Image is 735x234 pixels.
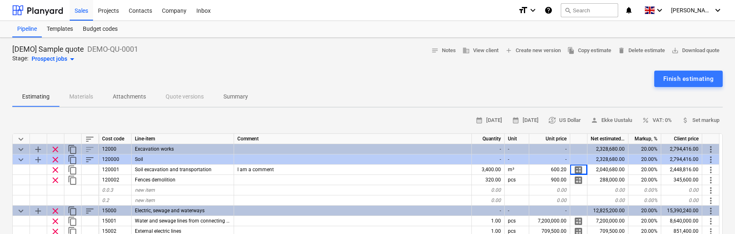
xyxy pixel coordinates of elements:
[16,155,26,165] span: Collapse category
[12,21,42,37] div: Pipeline
[529,165,570,175] div: 600.20
[587,134,628,144] div: Net estimated cost
[505,216,529,226] div: pcs
[706,155,716,165] span: More actions
[529,216,570,226] div: 7,200,000.00
[132,134,234,144] div: Line-item
[135,197,155,203] span: new item
[628,134,661,144] div: Markup, %
[661,216,702,226] div: 8,640,000.00
[655,5,664,15] i: keyboard_arrow_down
[618,47,625,54] span: delete
[706,145,716,154] span: More actions
[99,134,132,144] div: Cost code
[85,134,95,144] span: Sort rows within table
[42,21,78,37] a: Templates
[50,165,60,175] span: Remove row
[587,206,628,216] div: 12,825,200.00
[459,44,502,57] button: View client
[529,206,570,216] div: -
[50,175,60,185] span: Remove row
[102,187,113,193] span: 0.0.3
[85,155,95,165] span: Sort rows within category
[671,46,719,55] span: Download quote
[544,5,553,15] i: Knowledge base
[529,154,570,165] div: -
[628,206,661,216] div: 20.00%
[505,144,529,154] div: -
[529,185,570,195] div: 0.00
[135,218,240,224] span: Water and sewage lines from connecting points
[476,116,502,125] span: [DATE]
[661,134,702,144] div: Client price
[548,116,581,125] span: US Dollar
[678,114,723,127] button: Set markup
[472,134,505,144] div: Quantity
[472,114,505,127] button: [DATE]
[32,54,77,64] div: Prospect jobs
[99,206,132,216] div: 15000
[642,116,672,125] span: VAT: 0%
[671,47,679,54] span: save_alt
[16,206,26,216] span: Collapse category
[639,114,675,127] button: VAT: 0%
[472,206,505,216] div: -
[682,116,719,125] span: Set markup
[694,195,735,234] iframe: Chat Widget
[567,47,575,54] span: file_copy
[529,144,570,154] div: -
[706,165,716,175] span: More actions
[50,206,60,216] span: Remove row
[505,154,529,165] div: -
[661,144,702,154] div: 2,794,416.00
[462,46,498,55] span: View client
[654,71,723,87] button: Finish estimating
[505,134,529,144] div: Unit
[587,185,628,195] div: 0.00
[505,47,512,54] span: add
[628,154,661,165] div: 20.00%
[135,156,143,162] span: Soil
[505,165,529,175] div: m³
[428,44,459,57] button: Notes
[135,146,174,152] span: Excavation works
[472,185,505,195] div: 0.00
[682,117,689,124] span: attach_money
[50,145,60,154] span: Remove row
[529,195,570,206] div: 0.00
[99,144,132,154] div: 12000
[12,54,28,64] p: Stage:
[237,167,274,172] span: I am a comment
[628,216,661,226] div: 20.00%
[529,175,570,185] div: 900.00
[661,154,702,165] div: 2,794,416.00
[661,175,702,185] div: 345,600.00
[564,44,614,57] button: Copy estimate
[505,206,529,216] div: -
[509,114,542,127] button: [DATE]
[661,206,702,216] div: 15,390,240.00
[512,117,519,124] span: calendar_month
[68,175,77,185] span: Duplicate row
[628,144,661,154] div: 20.00%
[33,155,43,165] span: Add sub category to row
[67,54,77,64] span: arrow_drop_down
[661,185,702,195] div: 0.00
[22,92,50,101] p: Estimating
[99,165,132,175] div: 120001
[16,145,26,154] span: Collapse category
[78,21,123,37] a: Budget codes
[545,114,584,127] button: US Dollar
[587,195,628,206] div: 0.00
[431,46,456,55] span: Notes
[505,175,529,185] div: pcs
[561,3,618,17] button: Search
[472,216,505,226] div: 1.00
[462,47,470,54] span: business
[68,145,77,154] span: Duplicate category
[472,175,505,185] div: 320.00
[518,5,528,15] i: format_size
[99,175,132,185] div: 120002
[564,7,571,14] span: search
